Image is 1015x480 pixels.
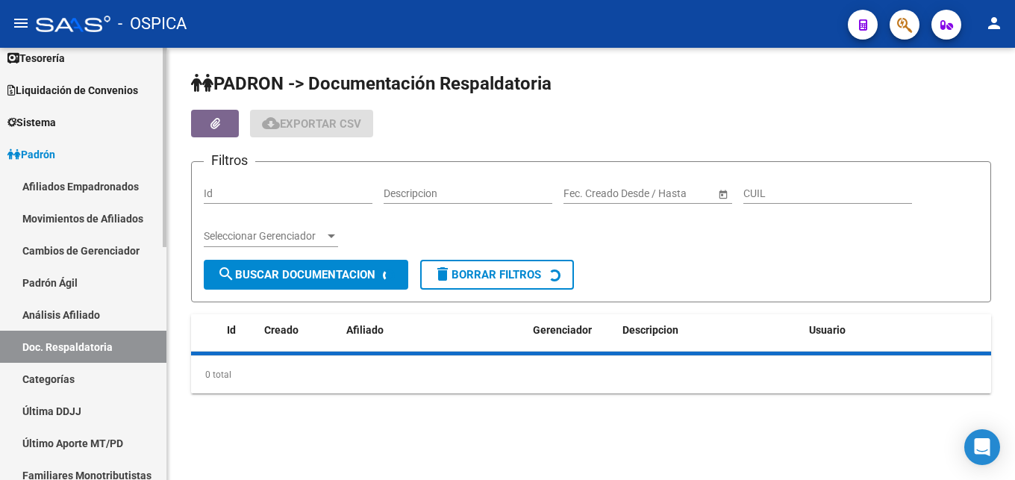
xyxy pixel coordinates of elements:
[715,186,731,202] button: Open calendar
[227,324,236,336] span: Id
[262,117,361,131] span: Exportar CSV
[7,146,55,163] span: Padrón
[809,324,846,336] span: Usuario
[622,187,696,200] input: End date
[250,110,373,137] button: Exportar CSV
[340,314,527,346] datatable-header-cell: Afiliado
[7,114,56,131] span: Sistema
[434,268,541,281] span: Borrar Filtros
[262,114,280,132] mat-icon: cloud_download
[191,73,552,94] span: PADRON -> Documentación Respaldatoria
[264,324,299,336] span: Creado
[258,314,340,346] datatable-header-cell: Creado
[118,7,187,40] span: - OSPICA
[7,82,138,99] span: Liquidación de Convenios
[964,429,1000,465] div: Open Intercom Messenger
[12,14,30,32] mat-icon: menu
[204,230,325,243] span: Seleccionar Gerenciador
[420,260,574,290] button: Borrar Filtros
[533,324,592,336] span: Gerenciador
[217,268,375,281] span: Buscar Documentacion
[434,265,452,283] mat-icon: delete
[527,314,616,346] datatable-header-cell: Gerenciador
[191,356,991,393] div: 0 total
[204,260,408,290] button: Buscar Documentacion
[563,187,610,200] input: Start date
[346,324,384,336] span: Afiliado
[7,50,65,66] span: Tesorería
[985,14,1003,32] mat-icon: person
[217,265,235,283] mat-icon: search
[616,314,803,346] datatable-header-cell: Descripcion
[221,314,258,346] datatable-header-cell: Id
[622,324,678,336] span: Descripcion
[204,150,255,171] h3: Filtros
